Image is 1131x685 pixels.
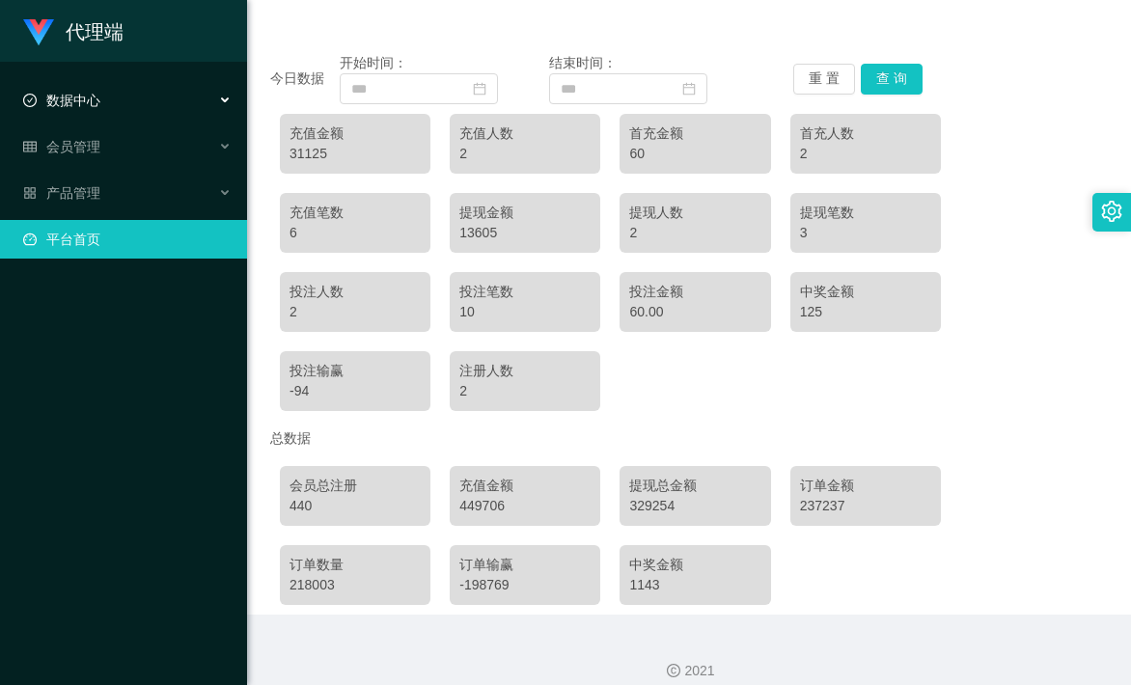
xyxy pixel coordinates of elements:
div: 充值金额 [290,123,421,144]
div: 449706 [459,496,591,516]
div: 31125 [290,144,421,164]
span: 会员管理 [23,139,100,154]
div: 2 [800,144,931,164]
div: 3 [800,223,931,243]
div: 会员总注册 [290,476,421,496]
div: 440 [290,496,421,516]
div: 订单数量 [290,555,421,575]
i: 图标: table [23,140,37,153]
div: 提现人数 [629,203,760,223]
div: 2 [459,144,591,164]
div: 329254 [629,496,760,516]
div: 订单金额 [800,476,931,496]
div: 2021 [262,661,1116,681]
div: 首充金额 [629,123,760,144]
div: 中奖金额 [629,555,760,575]
div: 125 [800,302,931,322]
a: 图标: dashboard平台首页 [23,220,232,259]
i: 图标: calendar [682,82,696,96]
div: 提现金额 [459,203,591,223]
a: 代理端 [23,23,124,39]
div: 总数据 [270,421,1108,456]
div: 提现总金额 [629,476,760,496]
div: 充值金额 [459,476,591,496]
div: 13605 [459,223,591,243]
div: 10 [459,302,591,322]
span: 结束时间： [549,55,617,70]
div: 订单输赢 [459,555,591,575]
div: 218003 [290,575,421,595]
i: 图标: calendar [473,82,486,96]
div: 2 [290,302,421,322]
div: 1143 [629,575,760,595]
div: 投注输赢 [290,361,421,381]
i: 图标: copyright [667,664,680,677]
span: 数据中心 [23,93,100,108]
div: 6 [290,223,421,243]
div: 首充人数 [800,123,931,144]
i: 图标: check-circle-o [23,94,37,107]
button: 查 询 [861,64,923,95]
div: 237237 [800,496,931,516]
i: 图标: setting [1101,201,1122,222]
div: 充值笔数 [290,203,421,223]
div: 充值人数 [459,123,591,144]
div: -198769 [459,575,591,595]
div: 今日数据 [270,68,340,89]
div: -94 [290,381,421,401]
div: 投注金额 [629,282,760,302]
span: 开始时间： [340,55,407,70]
div: 投注笔数 [459,282,591,302]
div: 中奖金额 [800,282,931,302]
div: 注册人数 [459,361,591,381]
h1: 代理端 [66,1,124,63]
div: 投注人数 [290,282,421,302]
img: logo.9652507e.png [23,19,54,46]
span: 产品管理 [23,185,100,201]
button: 重 置 [793,64,855,95]
div: 提现笔数 [800,203,931,223]
div: 2 [629,223,760,243]
div: 60 [629,144,760,164]
div: 60.00 [629,302,760,322]
i: 图标: appstore-o [23,186,37,200]
div: 2 [459,381,591,401]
